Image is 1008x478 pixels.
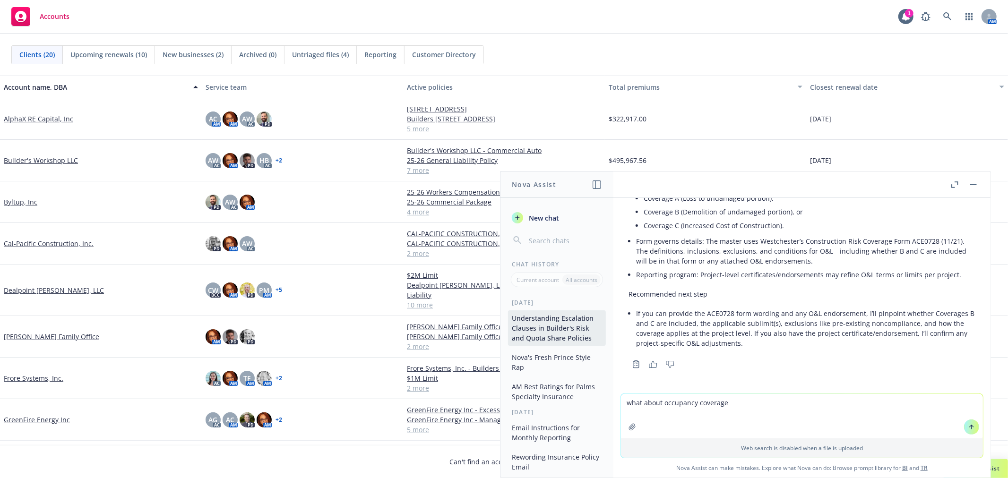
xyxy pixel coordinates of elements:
[609,82,793,92] div: Total premiums
[636,179,975,234] li: No A/B/C breakdown in the binder: It doesn’t specify separate limits for:
[810,114,831,124] span: [DATE]
[632,360,640,368] svg: Copy to clipboard
[223,371,238,386] img: photo
[223,153,238,168] img: photo
[206,82,400,92] div: Service team
[407,322,601,332] a: [PERSON_NAME] Family Office - Earthquake
[407,239,601,248] a: CAL-PACIFIC CONSTRUCTION, INC. - General Liability
[4,373,63,383] a: Frore Systems, Inc.
[225,197,235,207] span: AW
[240,153,255,168] img: photo
[206,329,221,344] img: photo
[70,50,147,60] span: Upcoming renewals (10)
[407,124,601,134] a: 5 more
[500,299,613,307] div: [DATE]
[206,371,221,386] img: photo
[240,282,255,298] img: photo
[810,155,831,165] span: [DATE]
[364,50,396,60] span: Reporting
[40,13,69,20] span: Accounts
[407,383,601,393] a: 2 more
[240,195,255,210] img: photo
[407,197,601,207] a: 25-26 Commercial Package
[609,114,646,124] span: $322,917.00
[242,114,252,124] span: AW
[242,239,252,248] span: AW
[4,285,104,295] a: Dealpoint [PERSON_NAME], LLC
[276,158,282,163] a: + 2
[644,191,975,205] li: Coverage A (Loss to undamaged portion),
[916,7,935,26] a: Report a Bug
[450,457,559,467] span: Can't find an account?
[407,145,601,155] a: Builder's Workshop LLC - Commercial Auto
[223,329,238,344] img: photo
[527,213,559,223] span: New chat
[4,82,188,92] div: Account name, DBA
[627,444,977,452] p: Web search is disabled when a file is uploaded
[257,111,272,127] img: photo
[905,9,913,17] div: 1
[508,449,606,475] button: Rewording Insurance Policy Email
[407,373,601,383] a: $1M Limit
[636,307,975,350] li: If you can provide the ACE0728 form wording and any O&L endorsement, I’ll pinpoint whether Covera...
[407,104,601,114] a: [STREET_ADDRESS]
[636,234,975,268] li: Form governs details: The master uses Westchester’s Construction Risk Coverage Form ACE0728 (11/2...
[223,111,238,127] img: photo
[226,415,234,425] span: AC
[617,458,987,478] span: Nova Assist can make mistakes. Explore what Nova can do: Browse prompt library for and
[407,229,601,239] a: CAL-PACIFIC CONSTRUCTION, INC. - Commercial Umbrella
[407,425,601,435] a: 5 more
[4,114,73,124] a: AlphaX RE Capital, Inc
[208,285,218,295] span: CW
[921,464,928,472] a: TR
[209,114,217,124] span: AC
[407,270,601,280] a: $2M Limit
[609,155,646,165] span: $495,967.56
[508,310,606,346] button: Understanding Escalation Clauses in Builder's Risk and Quota Share Policies
[407,363,601,373] a: Frore Systems, Inc. - Builders Risk / Course of Construction
[163,50,224,60] span: New businesses (2)
[292,50,349,60] span: Untriaged files (4)
[206,236,221,251] img: photo
[8,3,73,30] a: Accounts
[240,329,255,344] img: photo
[257,371,272,386] img: photo
[4,155,78,165] a: Builder's Workshop LLC
[208,415,217,425] span: AG
[806,76,1008,98] button: Closest renewal date
[605,76,807,98] button: Total premiums
[566,276,597,284] p: All accounts
[4,415,70,425] a: GreenFire Energy Inc
[500,260,613,268] div: Chat History
[206,195,221,210] img: photo
[508,420,606,445] button: Email Instructions for Monthly Reporting
[902,464,908,472] a: BI
[403,76,605,98] button: Active policies
[407,248,601,258] a: 2 more
[636,268,975,282] li: Reporting program: Project-level certificates/endorsements may refine O&L terms or limits per pro...
[257,412,272,427] img: photo
[223,282,238,298] img: photo
[407,155,601,165] a: 25-26 General Liability Policy
[407,415,601,425] a: GreenFire Energy Inc - Management Liability
[508,379,606,404] button: AM Best Ratings for Palms Specialty Insurance
[644,219,975,232] li: Coverage C (Increased Cost of Construction).
[512,179,556,189] h1: Nova Assist
[276,287,282,293] a: + 5
[412,50,476,60] span: Customer Directory
[500,408,613,416] div: [DATE]
[810,82,994,92] div: Closest renewal date
[960,7,979,26] a: Switch app
[259,285,269,295] span: PM
[407,165,601,175] a: 7 more
[938,7,957,26] a: Search
[276,417,282,423] a: + 2
[202,76,404,98] button: Service team
[407,187,601,197] a: 25-26 Workers Compensation
[629,289,975,299] p: Recommended next step
[4,239,94,248] a: Cal-Pacific Construction, Inc.
[407,341,601,351] a: 2 more
[223,236,238,251] img: photo
[644,205,975,219] li: Coverage B (Demolition of undamaged portion), or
